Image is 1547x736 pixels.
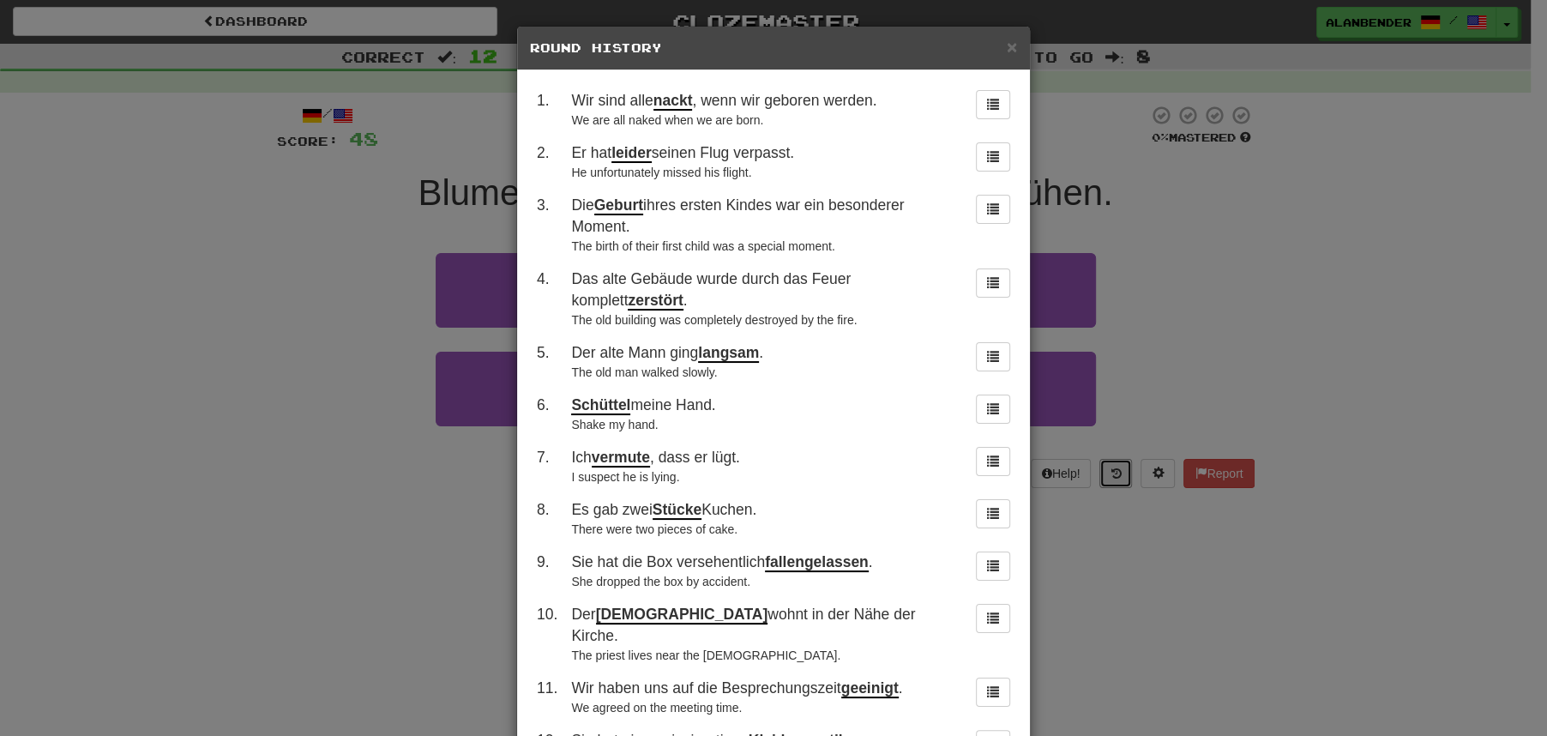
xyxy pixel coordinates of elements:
[571,699,955,716] div: We agreed on the meeting time.
[698,344,759,363] u: langsam
[596,606,768,624] u: [DEMOGRAPHIC_DATA]
[653,92,693,111] u: nackt
[530,83,564,136] td: 1 .
[571,449,740,468] span: Ich , dass er lügt.
[571,647,955,664] div: The priest lives near the [DEMOGRAPHIC_DATA].
[571,396,630,415] u: Schüttel
[530,39,1017,57] h5: Round History
[592,449,650,468] u: vermute
[628,292,683,311] u: zerstört
[571,501,756,520] span: Es gab zwei Kuchen.
[571,112,955,129] div: We are all naked when we are born.
[571,416,955,433] div: Shake my hand.
[530,671,564,723] td: 11 .
[571,364,955,381] div: The old man walked slowly.
[530,597,564,671] td: 10 .
[530,262,564,335] td: 4 .
[530,136,564,188] td: 2 .
[571,270,851,311] span: Das alte Gebäude wurde durch das Feuer komplett .
[611,144,652,163] u: leider
[571,396,715,415] span: meine Hand.
[1007,38,1017,56] button: Close
[530,188,564,262] td: 3 .
[571,521,955,538] div: There were two pieces of cake.
[530,388,564,440] td: 6 .
[571,92,876,111] span: Wir sind alle , wenn wir geboren werden.
[571,238,955,255] div: The birth of their first child was a special moment.
[530,440,564,492] td: 7 .
[571,144,794,163] span: Er hat seinen Flug verpasst.
[571,344,763,363] span: Der alte Mann ging .
[530,492,564,545] td: 8 .
[653,501,701,520] u: Stücke
[1007,37,1017,57] span: ×
[571,606,915,644] span: Der wohnt in der Nähe der Kirche.
[765,553,869,572] u: fallengelassen
[571,679,902,698] span: Wir haben uns auf die Besprechungszeit .
[594,196,643,215] u: Geburt
[841,679,899,698] u: geeinigt
[571,196,904,235] span: Die ihres ersten Kindes war ein besonderer Moment.
[571,553,872,572] span: Sie hat die Box versehentlich .
[530,545,564,597] td: 9 .
[571,573,955,590] div: She dropped the box by accident.
[571,311,955,329] div: The old building was completely destroyed by the fire.
[571,164,955,181] div: He unfortunately missed his flight.
[530,335,564,388] td: 5 .
[571,468,955,486] div: I suspect he is lying.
